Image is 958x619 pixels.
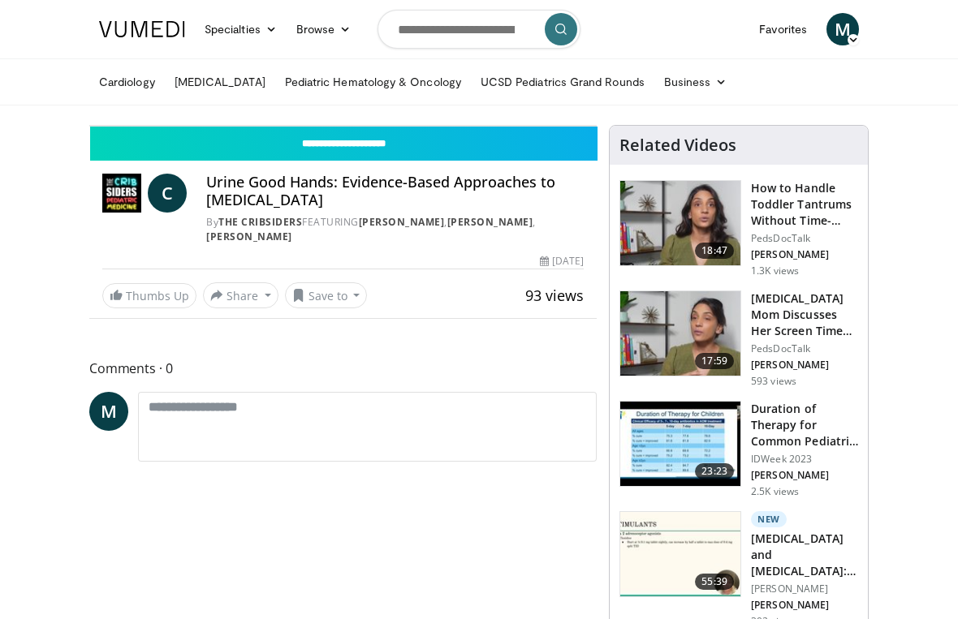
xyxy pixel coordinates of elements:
p: [PERSON_NAME] [751,248,858,261]
a: Pediatric Hematology & Oncology [275,66,471,98]
p: [PERSON_NAME] [751,359,858,372]
a: C [148,174,187,213]
p: 593 views [751,375,796,388]
a: Cardiology [89,66,165,98]
img: 50ea502b-14b0-43c2-900c-1755f08e888a.150x105_q85_crop-smart_upscale.jpg [620,181,740,265]
span: 55:39 [695,574,734,590]
img: d36e463e-79e1-402d-9e36-b355bbb887a9.150x105_q85_crop-smart_upscale.jpg [620,512,740,596]
p: [PERSON_NAME] [751,599,858,612]
h4: Related Videos [619,135,736,155]
a: Business [654,66,737,98]
input: Search topics, interventions [378,10,580,49]
a: [PERSON_NAME] [206,230,292,243]
button: Share [203,282,278,308]
a: [PERSON_NAME] [359,215,445,229]
p: 2.5K views [751,485,799,498]
a: Browse [287,13,361,45]
p: [PERSON_NAME] [751,582,858,595]
h3: How to Handle Toddler Tantrums Without Time-Outs: A Pediatrician’s S… [751,180,858,229]
span: 17:59 [695,353,734,369]
a: The Cribsiders [218,215,302,229]
span: 93 views [525,286,584,305]
a: M [89,392,128,431]
p: IDWeek 2023 [751,453,858,466]
img: VuMedi Logo [99,21,185,37]
a: [PERSON_NAME] [447,215,533,229]
a: M [826,13,859,45]
h3: [MEDICAL_DATA] Mom Discusses Her Screen Time Approach for Her Preschoo… [751,290,858,339]
a: 18:47 How to Handle Toddler Tantrums Without Time-Outs: A Pediatrician’s S… PedsDocTalk [PERSON_N... [619,180,858,277]
h3: Duration of Therapy for Common Pediatric Infections: How Long Can Yo… [751,401,858,449]
h3: [MEDICAL_DATA] and [MEDICAL_DATA]: Stimming and Stimulants [751,531,858,579]
a: Thumbs Up [102,283,196,308]
img: 545bfb05-4c46-43eb-a600-77e1c8216bd9.150x105_q85_crop-smart_upscale.jpg [620,291,740,376]
button: Save to [285,282,368,308]
p: 1.3K views [751,264,799,277]
div: [DATE] [540,254,584,269]
img: The Cribsiders [102,174,141,213]
div: By FEATURING , , [206,215,584,244]
a: Favorites [749,13,817,45]
a: [MEDICAL_DATA] [165,66,275,98]
p: New [751,511,787,527]
a: Specialties [195,13,287,45]
a: 17:59 [MEDICAL_DATA] Mom Discusses Her Screen Time Approach for Her Preschoo… PedsDocTalk [PERSON... [619,290,858,388]
span: 23:23 [695,463,734,479]
h4: Urine Good Hands: Evidence-Based Approaches to [MEDICAL_DATA] [206,174,584,208]
p: [PERSON_NAME] [751,469,858,482]
a: UCSD Pediatrics Grand Rounds [471,66,654,98]
span: 18:47 [695,243,734,259]
p: PedsDocTalk [751,232,858,245]
a: 23:23 Duration of Therapy for Common Pediatric Infections: How Long Can Yo… IDWeek 2023 [PERSON_N... [619,401,858,498]
img: e1c5528f-ea3e-4198-aec8-51b2a8490044.150x105_q85_crop-smart_upscale.jpg [620,402,740,486]
span: Comments 0 [89,358,597,379]
p: PedsDocTalk [751,342,858,355]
